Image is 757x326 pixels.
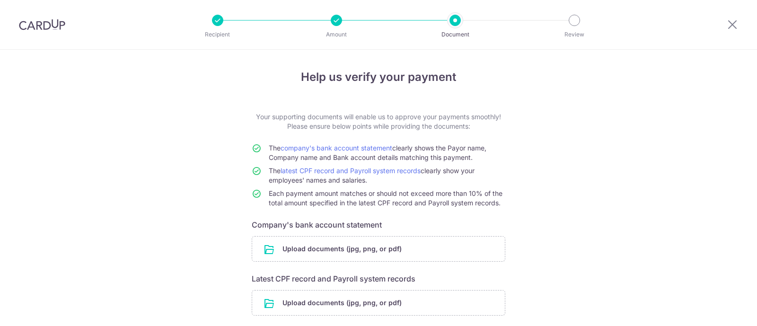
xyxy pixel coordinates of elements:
p: Your supporting documents will enable us to approve your payments smoothly! Please ensure below p... [252,112,505,131]
p: Amount [301,30,371,39]
p: Recipient [183,30,253,39]
div: Upload documents (jpg, png, or pdf) [252,290,505,316]
p: Review [539,30,609,39]
p: Document [420,30,490,39]
h6: Company's bank account statement [252,219,505,230]
div: Upload documents (jpg, png, or pdf) [252,236,505,262]
img: CardUp [19,19,65,30]
h4: Help us verify your payment [252,69,505,86]
a: company's bank account statement [281,144,392,152]
span: The clearly shows the Payor name, Company name and Bank account details matching this payment. [269,144,486,161]
a: latest CPF record and Payroll system records [281,167,421,175]
iframe: Opens a widget where you can find more information [696,298,748,321]
span: Each payment amount matches or should not exceed more than 10% of the total amount specified in t... [269,189,502,207]
span: The clearly show your employees' names and salaries. [269,167,475,184]
h6: Latest CPF record and Payroll system records [252,273,505,284]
